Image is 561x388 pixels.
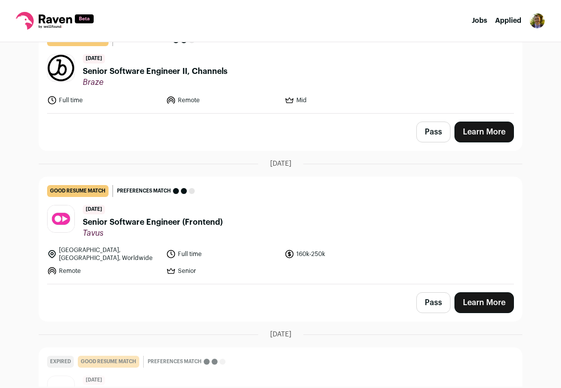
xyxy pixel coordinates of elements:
div: good resume match [47,185,109,197]
span: [DATE] [270,159,291,169]
span: Senior Software Engineer (Frontend) [83,216,223,228]
li: Mid [284,95,397,105]
a: Applied [495,17,521,24]
span: Preferences match [117,186,171,196]
li: Full time [166,246,279,262]
span: Senior Software Engineer II, Channels [83,65,227,77]
a: good resume match Preferences match [DATE] Senior Software Engineer II, Channels Braze Full time ... [39,26,522,113]
span: [DATE] [83,54,105,64]
li: 160k-250k [284,246,397,262]
span: Preferences match [148,357,202,367]
button: Open dropdown [529,13,545,29]
button: Pass [416,122,450,142]
div: Expired [47,356,74,368]
span: [DATE] [83,205,105,214]
li: Remote [166,95,279,105]
a: Learn More [454,122,514,142]
li: [GEOGRAPHIC_DATA], [GEOGRAPHIC_DATA], Worldwide [47,246,160,262]
span: Braze [83,77,227,87]
a: Learn More [454,292,514,313]
button: Pass [416,292,450,313]
img: f374cc22a759b52c9363d5afd712293162b621c31743074861aeb86ceb16bd55.jpg [48,205,74,232]
span: [DATE] [270,329,291,339]
li: Senior [166,266,279,276]
a: Jobs [472,17,487,24]
span: Tavus [83,228,223,238]
div: good resume match [78,356,139,368]
img: a65df8d46068db1450e8398d34c6e28ab6e6c3d36ddd1dc214c2288c77b4d1b1.jpg [48,55,74,81]
img: 14898977-medium_jpg [529,13,545,29]
a: good resume match Preferences match [DATE] Senior Software Engineer (Frontend) Tavus [GEOGRAPHIC_... [39,177,522,284]
li: Remote [47,266,160,276]
li: Full time [47,95,160,105]
span: [DATE] [83,376,105,385]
